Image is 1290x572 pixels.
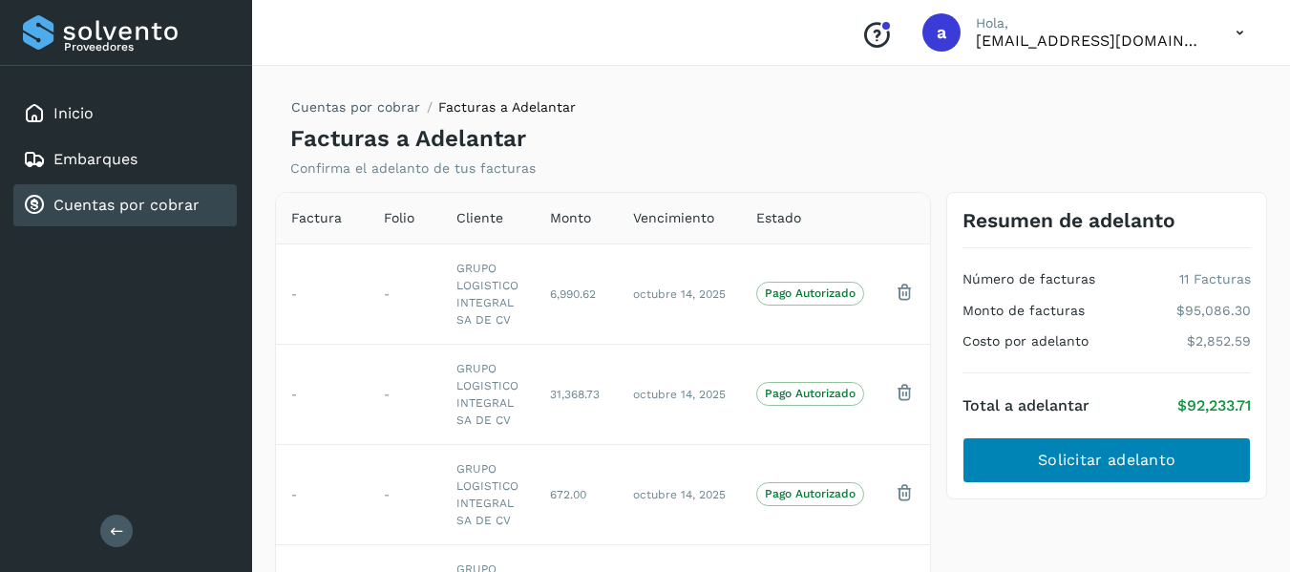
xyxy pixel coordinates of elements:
h4: Costo por adelanto [962,333,1089,350]
span: octubre 14, 2025 [633,488,726,501]
p: $92,233.71 [1177,396,1251,414]
p: Pago Autorizado [765,487,856,500]
td: GRUPO LOGISTICO INTEGRAL SA DE CV [441,244,535,344]
span: octubre 14, 2025 [633,287,726,301]
td: - [276,444,369,544]
td: GRUPO LOGISTICO INTEGRAL SA DE CV [441,344,535,444]
td: GRUPO LOGISTICO INTEGRAL SA DE CV [441,444,535,544]
span: 6,990.62 [550,287,596,301]
p: a.tamac@hotmail.com [976,32,1205,50]
a: Cuentas por cobrar [53,196,200,214]
nav: breadcrumb [290,97,576,125]
p: Hola, [976,15,1205,32]
p: 11 Facturas [1179,271,1251,287]
span: Folio [384,208,414,228]
h4: Número de facturas [962,271,1095,287]
h4: Facturas a Adelantar [290,125,526,153]
h4: Total a adelantar [962,396,1089,414]
p: Confirma el adelanto de tus facturas [290,160,536,177]
span: Cliente [456,208,503,228]
div: Cuentas por cobrar [13,184,237,226]
td: - [276,344,369,444]
a: Inicio [53,104,94,122]
a: Cuentas por cobrar [291,99,420,115]
div: Inicio [13,93,237,135]
p: Pago Autorizado [765,387,856,400]
button: Solicitar adelanto [962,437,1251,483]
p: Pago Autorizado [765,286,856,300]
a: Embarques [53,150,137,168]
span: Factura [291,208,342,228]
span: 31,368.73 [550,388,600,401]
span: Vencimiento [633,208,714,228]
span: 672.00 [550,488,586,501]
h4: Monto de facturas [962,303,1085,319]
span: octubre 14, 2025 [633,388,726,401]
td: - [369,444,441,544]
span: Facturas a Adelantar [438,99,576,115]
span: Monto [550,208,591,228]
td: - [276,244,369,344]
h3: Resumen de adelanto [962,208,1175,232]
span: Solicitar adelanto [1038,450,1175,471]
span: Estado [756,208,801,228]
p: $2,852.59 [1187,333,1251,350]
td: - [369,244,441,344]
p: Proveedores [64,40,229,53]
p: $95,086.30 [1176,303,1251,319]
div: Embarques [13,138,237,180]
td: - [369,344,441,444]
